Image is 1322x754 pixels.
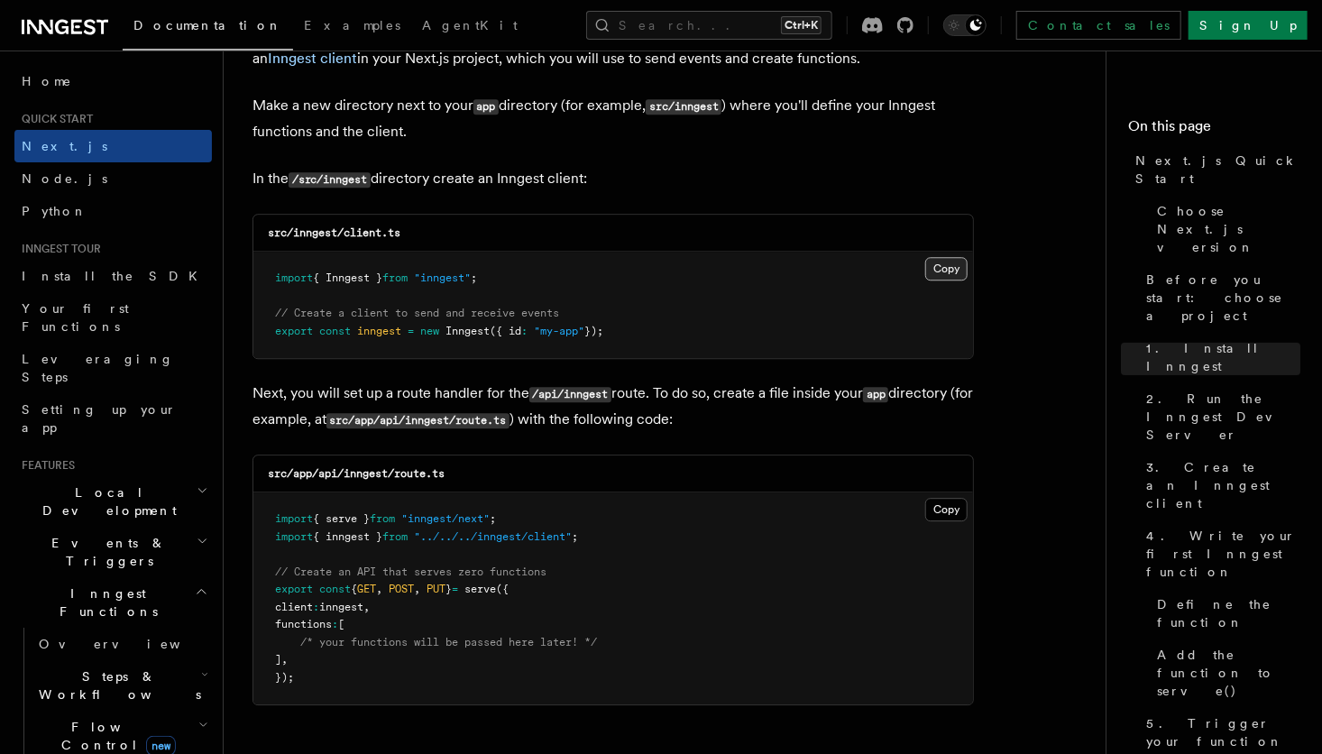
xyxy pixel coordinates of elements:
span: functions [275,618,332,630]
button: Events & Triggers [14,527,212,577]
span: PUT [427,583,445,595]
span: ({ id [490,325,521,337]
span: Choose Next.js version [1157,202,1300,256]
span: = [452,583,458,595]
span: { Inngest } [313,271,382,284]
span: Install the SDK [22,269,208,283]
span: Your first Functions [22,301,129,334]
code: src/app/api/inngest/route.ts [268,467,445,480]
a: Sign Up [1189,11,1308,40]
span: export [275,325,313,337]
span: inngest [319,601,363,613]
span: }); [275,671,294,684]
span: "../../../inngest/client" [414,530,572,543]
span: "inngest" [414,271,471,284]
span: "inngest/next" [401,512,490,525]
span: [ [338,618,344,630]
a: Setting up your app [14,393,212,444]
a: Leveraging Steps [14,343,212,393]
a: Choose Next.js version [1150,195,1300,263]
a: Next.js Quick Start [1128,144,1300,195]
span: ; [490,512,496,525]
span: Setting up your app [22,402,177,435]
span: Leveraging Steps [22,352,174,384]
span: Define the function [1157,595,1300,631]
a: Add the function to serve() [1150,639,1300,707]
a: AgentKit [411,5,528,49]
span: = [408,325,414,337]
span: Flow Control [32,718,198,754]
a: 3. Create an Inngest client [1139,451,1300,520]
span: Examples [304,18,400,32]
a: Your first Functions [14,292,212,343]
a: Python [14,195,212,227]
code: src/app/api/inngest/route.ts [326,413,510,428]
p: In the directory create an Inngest client: [252,166,974,192]
span: Add the function to serve() [1157,646,1300,700]
span: 2. Run the Inngest Dev Server [1146,390,1300,444]
button: Copy [925,257,968,280]
kbd: Ctrl+K [781,16,822,34]
span: { inngest } [313,530,382,543]
a: Next.js [14,130,212,162]
span: const [319,325,351,337]
button: Search...Ctrl+K [586,11,832,40]
code: app [473,99,499,115]
span: : [521,325,528,337]
a: Home [14,65,212,97]
code: src/inngest [646,99,721,115]
span: export [275,583,313,595]
span: Node.js [22,171,107,186]
a: Inngest client [268,50,357,67]
span: new [420,325,439,337]
span: import [275,512,313,525]
button: Local Development [14,476,212,527]
a: Install the SDK [14,260,212,292]
span: 1. Install Inngest [1146,339,1300,375]
p: Next, you will set up a route handler for the route. To do so, create a file inside your director... [252,381,974,433]
span: } [445,583,452,595]
span: Next.js [22,139,107,153]
span: ; [471,271,477,284]
a: 2. Run the Inngest Dev Server [1139,382,1300,451]
span: , [414,583,420,595]
span: { [351,583,357,595]
span: Home [22,72,72,90]
span: client [275,601,313,613]
code: app [863,387,888,402]
span: Inngest Functions [14,584,195,621]
span: Events & Triggers [14,534,197,570]
span: from [382,530,408,543]
span: Documentation [133,18,282,32]
span: import [275,271,313,284]
span: Python [22,204,87,218]
button: Inngest Functions [14,577,212,628]
span: Next.js Quick Start [1135,152,1300,188]
span: import [275,530,313,543]
span: "my-app" [534,325,584,337]
span: // Create a client to send and receive events [275,307,559,319]
span: ; [572,530,578,543]
code: /api/inngest [529,387,611,402]
a: Examples [293,5,411,49]
span: Features [14,458,75,473]
span: { serve } [313,512,370,525]
code: src/inngest/client.ts [268,226,400,239]
code: /src/inngest [289,172,371,188]
button: Toggle dark mode [943,14,987,36]
span: }); [584,325,603,337]
span: Inngest tour [14,242,101,256]
a: Before you start: choose a project [1139,263,1300,332]
span: ] [275,653,281,666]
span: , [376,583,382,595]
button: Copy [925,498,968,521]
span: from [382,271,408,284]
span: Overview [39,637,225,651]
span: , [363,601,370,613]
span: ({ [496,583,509,595]
span: /* your functions will be passed here later! */ [300,636,597,648]
span: const [319,583,351,595]
span: : [313,601,319,613]
h4: On this page [1128,115,1300,144]
span: Inngest [445,325,490,337]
